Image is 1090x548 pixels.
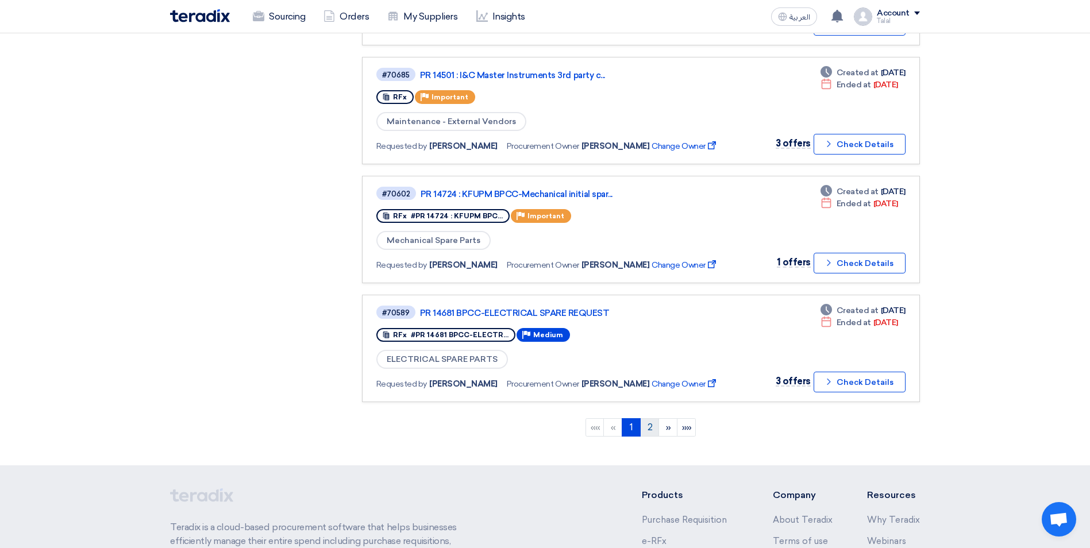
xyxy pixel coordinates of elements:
span: RFx [393,331,407,339]
div: [DATE] [821,304,906,317]
span: Mechanical Spare Parts [376,231,491,250]
span: Change Owner [652,140,718,152]
span: Ended at [837,198,871,210]
a: Open chat [1042,502,1076,537]
span: Important [527,212,564,220]
div: #70589 [382,309,410,317]
a: Webinars [867,536,906,546]
span: RFx [393,93,407,101]
span: Change Owner [652,378,718,390]
span: Maintenance - External Vendors [376,112,526,131]
span: Requested by [376,259,427,271]
span: Important [432,93,468,101]
span: Medium [533,331,563,339]
img: profile_test.png [854,7,872,26]
a: 2 [640,418,659,437]
a: Insights [467,4,534,29]
a: My Suppliers [378,4,467,29]
span: Created at [837,67,879,79]
span: 3 offers [776,138,811,149]
div: [DATE] [821,186,906,198]
span: RFx [393,212,407,220]
li: Resources [867,488,920,502]
a: Terms of use [773,536,828,546]
span: Created at [837,304,879,317]
a: Purchase Requisition [642,515,727,525]
div: #70685 [382,71,410,79]
a: Orders [314,4,378,29]
span: Procurement Owner [507,140,579,152]
a: PR 14501 : I&C Master Instruments 3rd party c... [420,70,707,80]
a: PR 14681 BPCC-ELECTRICAL SPARE REQUEST [420,308,707,318]
span: 1 offers [777,257,811,268]
span: Ended at [837,317,871,329]
a: Sourcing [244,4,314,29]
span: Created at [837,186,879,198]
a: 1 [622,418,641,437]
a: Last [677,418,696,437]
a: About Teradix [773,515,833,525]
div: [DATE] [821,198,898,210]
div: #70602 [382,190,410,198]
span: Procurement Owner [507,259,579,271]
span: 3 offers [776,376,811,387]
ngb-pagination: Default pagination [362,414,920,442]
span: [PERSON_NAME] [581,140,650,152]
span: [PERSON_NAME] [581,378,650,390]
img: Teradix logo [170,9,230,22]
span: العربية [789,13,810,21]
a: Why Teradix [867,515,920,525]
span: » [666,422,671,433]
span: Requested by [376,378,427,390]
span: [PERSON_NAME] [429,140,498,152]
span: Change Owner [652,259,718,271]
a: PR 14724 : KFUPM BPCC-Mechanical initial spar... [421,189,708,199]
div: [DATE] [821,67,906,79]
span: [PERSON_NAME] [581,259,650,271]
button: Check Details [814,372,906,392]
div: Talal [877,18,920,24]
span: ELECTRICAL SPARE PARTS [376,350,508,369]
span: [PERSON_NAME] [429,259,498,271]
button: العربية [771,7,817,26]
span: Procurement Owner [507,378,579,390]
span: »» [682,422,692,433]
button: Check Details [814,253,906,273]
span: Requested by [376,140,427,152]
a: Next [658,418,677,437]
span: #PR 14681 BPCC-ELECTR... [411,331,509,339]
button: Check Details [814,134,906,155]
span: [PERSON_NAME] [429,378,498,390]
li: Products [642,488,739,502]
span: #PR 14724 : KFUPM BPC... [411,212,503,220]
li: Company [773,488,833,502]
a: e-RFx [642,536,667,546]
div: [DATE] [821,79,898,91]
span: Ended at [837,79,871,91]
div: Account [877,9,910,18]
div: [DATE] [821,317,898,329]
